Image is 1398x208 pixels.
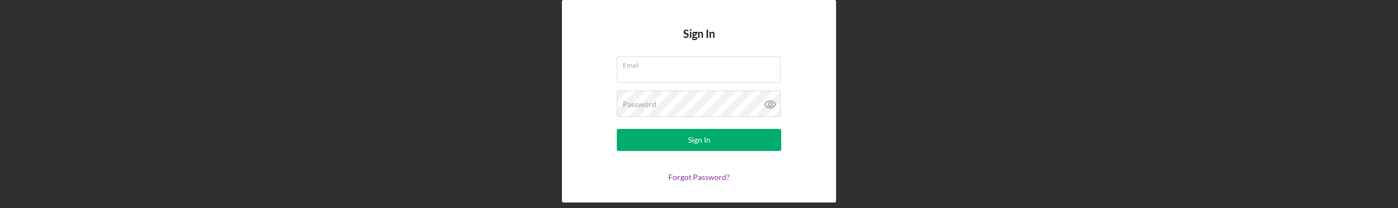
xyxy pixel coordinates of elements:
[623,100,656,109] label: Password
[683,27,715,57] h4: Sign In
[668,172,730,182] a: Forgot Password?
[617,129,781,151] button: Sign In
[623,57,781,69] label: Email
[688,129,711,151] div: Sign In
